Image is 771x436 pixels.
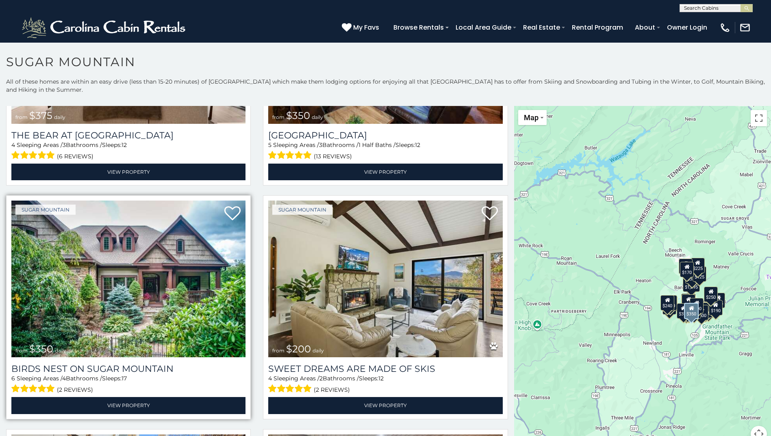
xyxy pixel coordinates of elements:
[312,114,323,120] span: daily
[11,375,15,382] span: 6
[11,141,15,149] span: 4
[272,348,285,354] span: from
[122,375,127,382] span: 17
[268,374,502,395] div: Sleeping Areas / Bathrooms / Sleeps:
[268,141,502,162] div: Sleeping Areas / Bathrooms / Sleeps:
[313,348,324,354] span: daily
[704,287,718,302] div: $250
[11,363,245,374] a: Birds Nest On Sugar Mountain
[518,110,547,125] button: Change map style
[681,294,695,309] div: $190
[680,262,694,277] div: $170
[268,164,502,180] a: View Property
[709,300,723,315] div: $190
[660,295,674,311] div: $240
[519,20,564,35] a: Real Estate
[319,375,323,382] span: 2
[568,20,627,35] a: Rental Program
[15,114,28,120] span: from
[268,397,502,414] a: View Property
[268,141,271,149] span: 5
[15,348,28,354] span: from
[11,141,245,162] div: Sleeping Areas / Bathrooms / Sleeps:
[29,343,53,355] span: $350
[272,114,285,120] span: from
[11,374,245,395] div: Sleeping Areas / Bathrooms / Sleeps:
[286,110,310,121] span: $350
[268,363,502,374] a: Sweet Dreams Are Made Of Skis
[690,298,704,313] div: $200
[389,20,448,35] a: Browse Rentals
[11,164,245,180] a: View Property
[224,205,241,222] a: Add to favorites
[378,375,384,382] span: 12
[11,130,245,141] a: The Bear At [GEOGRAPHIC_DATA]
[319,141,322,149] span: 3
[314,151,352,162] span: (13 reviews)
[691,258,705,273] div: $225
[57,384,93,395] span: (2 reviews)
[663,20,711,35] a: Owner Login
[353,22,379,32] span: My Favs
[314,384,350,395] span: (2 reviews)
[452,20,515,35] a: Local Area Guide
[699,302,712,318] div: $195
[415,141,420,149] span: 12
[11,397,245,414] a: View Property
[11,130,245,141] h3: The Bear At Sugar Mountain
[719,22,731,33] img: phone-regular-white.png
[54,114,65,120] span: daily
[286,343,311,355] span: $200
[358,141,395,149] span: 1 Half Baths /
[55,348,66,354] span: daily
[682,294,695,310] div: $300
[631,20,659,35] a: About
[751,110,767,126] button: Toggle fullscreen view
[268,375,272,382] span: 4
[268,130,502,141] h3: Grouse Moor Lodge
[739,22,751,33] img: mail-regular-white.png
[342,22,381,33] a: My Favs
[122,141,127,149] span: 12
[57,151,93,162] span: (6 reviews)
[482,205,498,222] a: Add to favorites
[11,201,245,357] a: Birds Nest On Sugar Mountain from $350 daily
[272,205,332,215] a: Sugar Mountain
[679,259,693,274] div: $240
[711,293,725,308] div: $155
[524,113,539,122] span: Map
[268,201,502,357] a: Sweet Dreams Are Made Of Skis from $200 daily
[677,303,691,319] div: $375
[268,130,502,141] a: [GEOGRAPHIC_DATA]
[11,201,245,357] img: Birds Nest On Sugar Mountain
[684,303,699,319] div: $350
[693,266,706,282] div: $125
[63,141,66,149] span: 3
[62,375,66,382] span: 4
[29,110,52,121] span: $375
[683,276,700,292] div: $1,095
[20,15,189,40] img: White-1-2.png
[268,201,502,357] img: Sweet Dreams Are Made Of Skis
[15,205,76,215] a: Sugar Mountain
